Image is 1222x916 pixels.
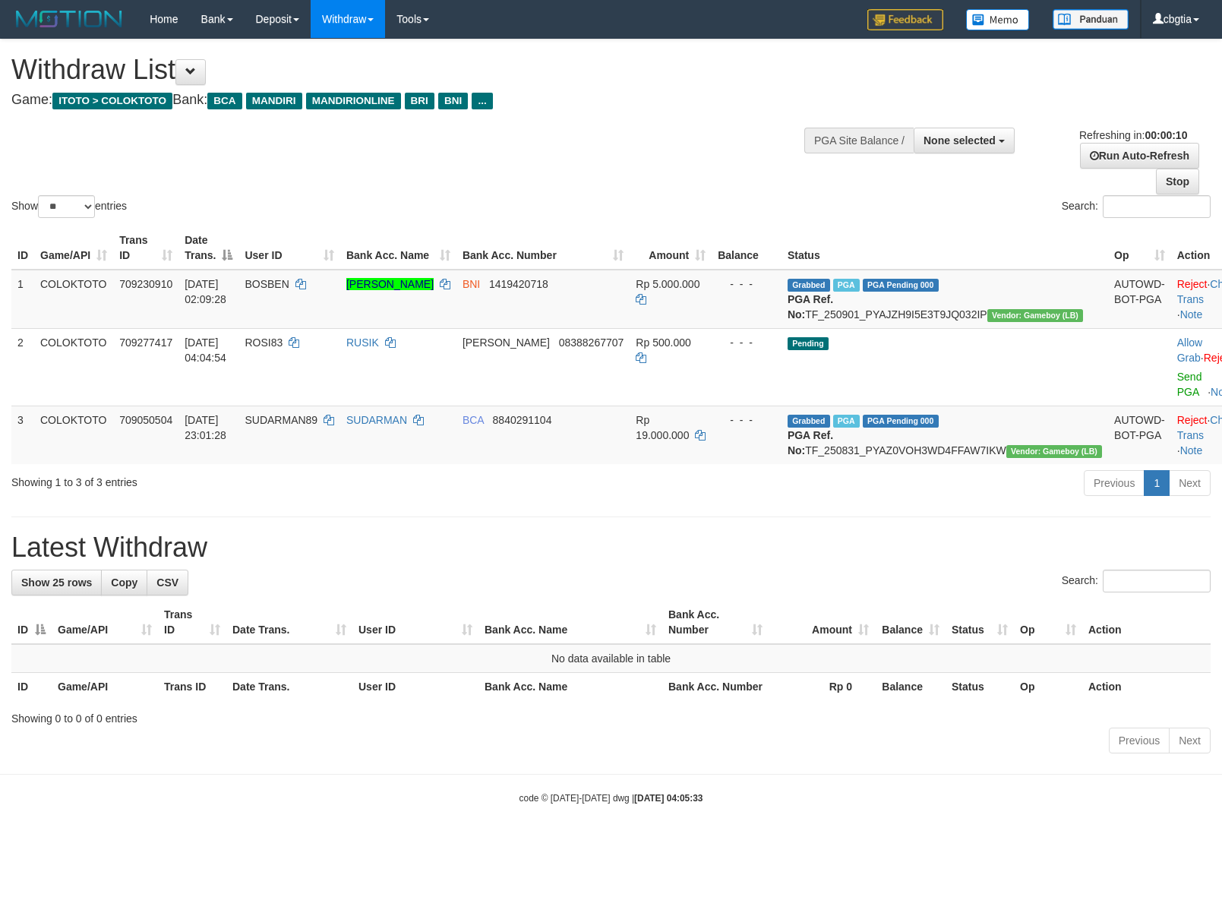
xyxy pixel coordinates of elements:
a: Reject [1177,278,1208,290]
th: Game/API [52,673,158,701]
td: TF_250831_PYAZ0VOH3WD4FFAW7IKW [782,406,1108,464]
th: Op [1014,673,1082,701]
th: Balance: activate to sort column ascending [875,601,946,644]
span: 709277417 [119,336,172,349]
th: Rp 0 [769,673,875,701]
span: 709230910 [119,278,172,290]
span: ... [472,93,492,109]
td: COLOKTOTO [34,406,113,464]
div: PGA Site Balance / [804,128,914,153]
th: Status [782,226,1108,270]
span: Copy 1419420718 to clipboard [489,278,548,290]
b: PGA Ref. No: [788,429,833,456]
th: Trans ID: activate to sort column ascending [158,601,226,644]
th: Game/API: activate to sort column ascending [34,226,113,270]
td: AUTOWD-BOT-PGA [1108,406,1171,464]
th: User ID: activate to sort column ascending [352,601,478,644]
span: Copy 8840291104 to clipboard [493,414,552,426]
th: User ID [352,673,478,701]
small: code © [DATE]-[DATE] dwg | [519,793,703,804]
span: None selected [924,134,996,147]
a: Next [1169,470,1211,496]
img: Button%20Memo.svg [966,9,1030,30]
th: Action [1082,673,1211,701]
div: - - - [718,412,775,428]
a: Note [1180,308,1203,321]
th: Status: activate to sort column ascending [946,601,1014,644]
th: Date Trans.: activate to sort column descending [178,226,238,270]
span: CSV [156,576,178,589]
span: SUDARMAN89 [245,414,317,426]
img: MOTION_logo.png [11,8,127,30]
span: BNI [438,93,468,109]
td: COLOKTOTO [34,328,113,406]
a: Reject [1177,414,1208,426]
div: - - - [718,335,775,350]
div: Showing 1 to 3 of 3 entries [11,469,497,490]
td: No data available in table [11,644,1211,673]
a: Previous [1109,728,1170,753]
th: Action [1082,601,1211,644]
th: Op: activate to sort column ascending [1108,226,1171,270]
span: ROSI83 [245,336,283,349]
span: Grabbed [788,415,830,428]
th: ID [11,673,52,701]
th: Bank Acc. Number [662,673,769,701]
label: Show entries [11,195,127,218]
th: Trans ID [158,673,226,701]
label: Search: [1062,195,1211,218]
span: Refreshing in: [1079,129,1187,141]
span: Rp 5.000.000 [636,278,699,290]
span: [DATE] 04:04:54 [185,336,226,364]
span: [PERSON_NAME] [463,336,550,349]
strong: 00:00:10 [1145,129,1187,141]
th: Date Trans. [226,673,352,701]
a: [PERSON_NAME] [346,278,434,290]
span: BNI [463,278,480,290]
select: Showentries [38,195,95,218]
h4: Game: Bank: [11,93,800,108]
a: Copy [101,570,147,595]
button: None selected [914,128,1015,153]
a: Show 25 rows [11,570,102,595]
span: BRI [405,93,434,109]
span: Rp 500.000 [636,336,690,349]
th: Amount: activate to sort column ascending [769,601,875,644]
a: CSV [147,570,188,595]
span: MANDIRI [246,93,302,109]
b: PGA Ref. No: [788,293,833,321]
th: Bank Acc. Number: activate to sort column ascending [662,601,769,644]
td: 2 [11,328,34,406]
a: Previous [1084,470,1145,496]
span: 709050504 [119,414,172,426]
span: · [1177,336,1204,364]
span: PGA Pending [863,279,939,292]
input: Search: [1103,570,1211,592]
h1: Withdraw List [11,55,800,85]
a: 1 [1144,470,1170,496]
th: Bank Acc. Name: activate to sort column ascending [340,226,456,270]
span: BCA [463,414,484,426]
span: PGA Pending [863,415,939,428]
span: Show 25 rows [21,576,92,589]
th: Trans ID: activate to sort column ascending [113,226,178,270]
th: Balance [875,673,946,701]
th: ID: activate to sort column descending [11,601,52,644]
a: Next [1169,728,1211,753]
span: BCA [207,93,242,109]
input: Search: [1103,195,1211,218]
span: BOSBEN [245,278,289,290]
a: SUDARMAN [346,414,407,426]
label: Search: [1062,570,1211,592]
h1: Latest Withdraw [11,532,1211,563]
th: Bank Acc. Name [478,673,662,701]
span: Rp 19.000.000 [636,414,689,441]
th: Amount: activate to sort column ascending [630,226,712,270]
strong: [DATE] 04:05:33 [634,793,703,804]
span: [DATE] 23:01:28 [185,414,226,441]
span: ITOTO > COLOKTOTO [52,93,172,109]
a: Send PGA [1177,371,1202,398]
span: Copy 08388267707 to clipboard [559,336,624,349]
th: ID [11,226,34,270]
a: RUSIK [346,336,379,349]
